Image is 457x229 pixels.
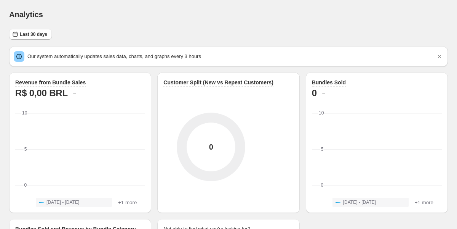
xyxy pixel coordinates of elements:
span: Last 30 days [20,31,47,37]
h1: Analytics [9,10,43,19]
button: [DATE] - [DATE] [332,198,409,207]
text: 0 [321,182,323,188]
button: Dismiss notification [434,51,445,62]
button: Last 30 days [9,29,52,40]
text: 5 [321,147,323,152]
span: Our system automatically updates sales data, charts, and graphs every 3 hours [27,53,201,59]
span: [DATE] - [DATE] [343,199,376,205]
text: 5 [24,147,27,152]
text: 10 [319,110,324,116]
button: +1 more [116,198,139,207]
h3: Customer Split (New vs Repeat Customers) [163,79,273,86]
button: +1 more [412,198,436,207]
span: [DATE] - [DATE] [46,199,79,205]
h2: R$ 0,00 BRL [15,87,68,99]
h2: 0 [312,87,317,99]
text: 0 [24,182,27,188]
h3: Bundles Sold [312,79,346,86]
h3: Revenue from Bundle Sales [15,79,86,86]
button: [DATE] - [DATE] [36,198,112,207]
text: 10 [22,110,27,116]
